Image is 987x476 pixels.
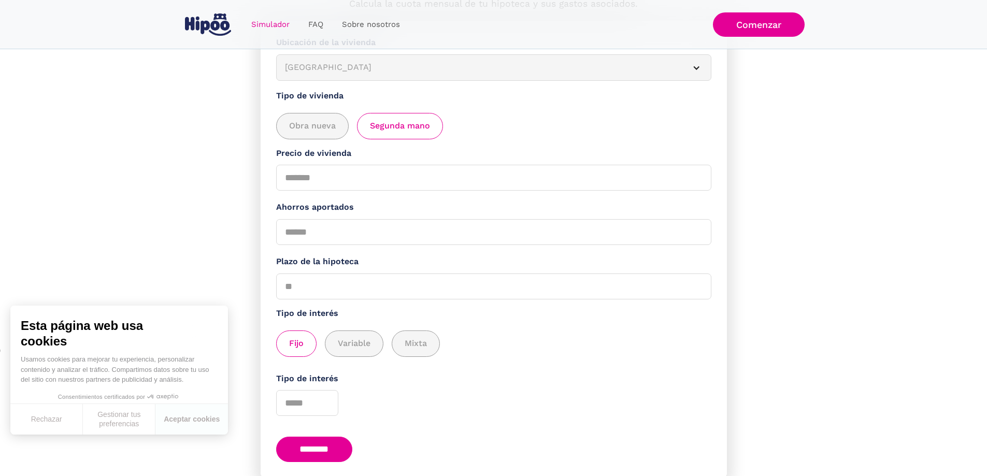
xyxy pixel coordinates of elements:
[276,307,711,320] label: Tipo de interés
[333,15,409,35] a: Sobre nosotros
[276,255,711,268] label: Plazo de la hipoteca
[276,113,711,139] div: add_description_here
[289,120,336,133] span: Obra nueva
[405,337,427,350] span: Mixta
[370,120,430,133] span: Segunda mano
[276,372,711,385] label: Tipo de interés
[338,337,370,350] span: Variable
[242,15,299,35] a: Simulador
[183,9,234,40] a: home
[276,201,711,214] label: Ahorros aportados
[276,90,711,103] label: Tipo de vivienda
[276,54,711,81] article: [GEOGRAPHIC_DATA]
[299,15,333,35] a: FAQ
[285,61,678,74] div: [GEOGRAPHIC_DATA]
[713,12,805,37] a: Comenzar
[289,337,304,350] span: Fijo
[276,147,711,160] label: Precio de vivienda
[276,330,711,357] div: add_description_here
